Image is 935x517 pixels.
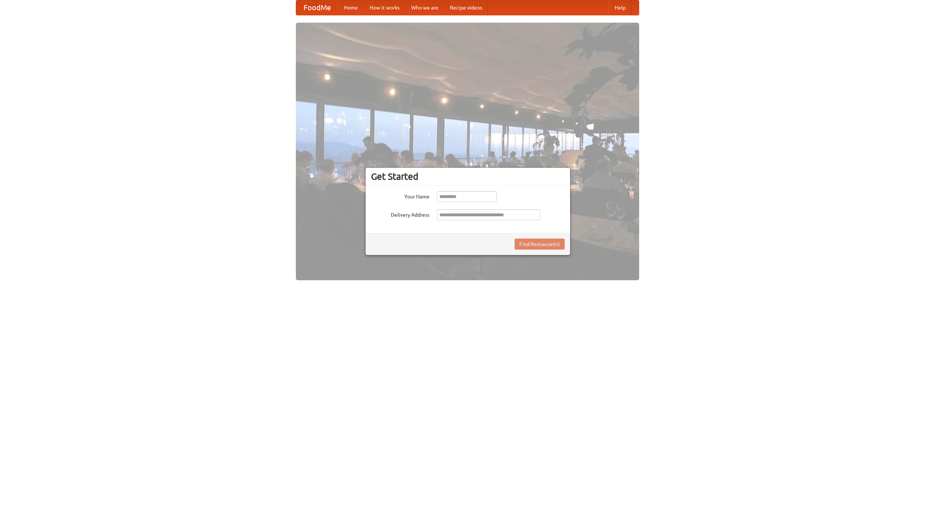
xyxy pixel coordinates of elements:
a: Recipe videos [444,0,488,15]
label: Delivery Address [371,209,430,218]
a: How it works [364,0,405,15]
h3: Get Started [371,171,565,182]
label: Your Name [371,191,430,200]
a: Who we are [405,0,444,15]
a: Home [338,0,364,15]
button: Find Restaurants! [515,239,565,250]
a: FoodMe [296,0,338,15]
a: Help [609,0,631,15]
